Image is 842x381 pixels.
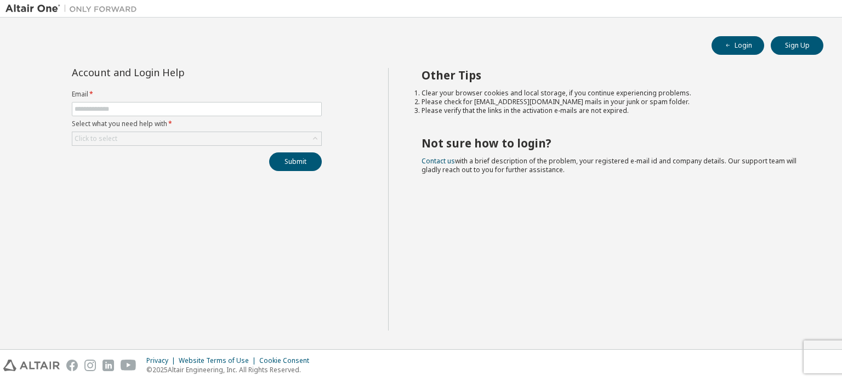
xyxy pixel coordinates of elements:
[422,156,455,166] a: Contact us
[72,68,272,77] div: Account and Login Help
[72,132,321,145] div: Click to select
[712,36,764,55] button: Login
[5,3,143,14] img: Altair One
[422,68,804,82] h2: Other Tips
[422,156,797,174] span: with a brief description of the problem, your registered e-mail id and company details. Our suppo...
[72,90,322,99] label: Email
[422,136,804,150] h2: Not sure how to login?
[771,36,823,55] button: Sign Up
[422,106,804,115] li: Please verify that the links in the activation e-mails are not expired.
[146,365,316,374] p: © 2025 Altair Engineering, Inc. All Rights Reserved.
[422,89,804,98] li: Clear your browser cookies and local storage, if you continue experiencing problems.
[72,120,322,128] label: Select what you need help with
[269,152,322,171] button: Submit
[179,356,259,365] div: Website Terms of Use
[75,134,117,143] div: Click to select
[259,356,316,365] div: Cookie Consent
[121,360,136,371] img: youtube.svg
[103,360,114,371] img: linkedin.svg
[422,98,804,106] li: Please check for [EMAIL_ADDRESS][DOMAIN_NAME] mails in your junk or spam folder.
[66,360,78,371] img: facebook.svg
[84,360,96,371] img: instagram.svg
[146,356,179,365] div: Privacy
[3,360,60,371] img: altair_logo.svg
